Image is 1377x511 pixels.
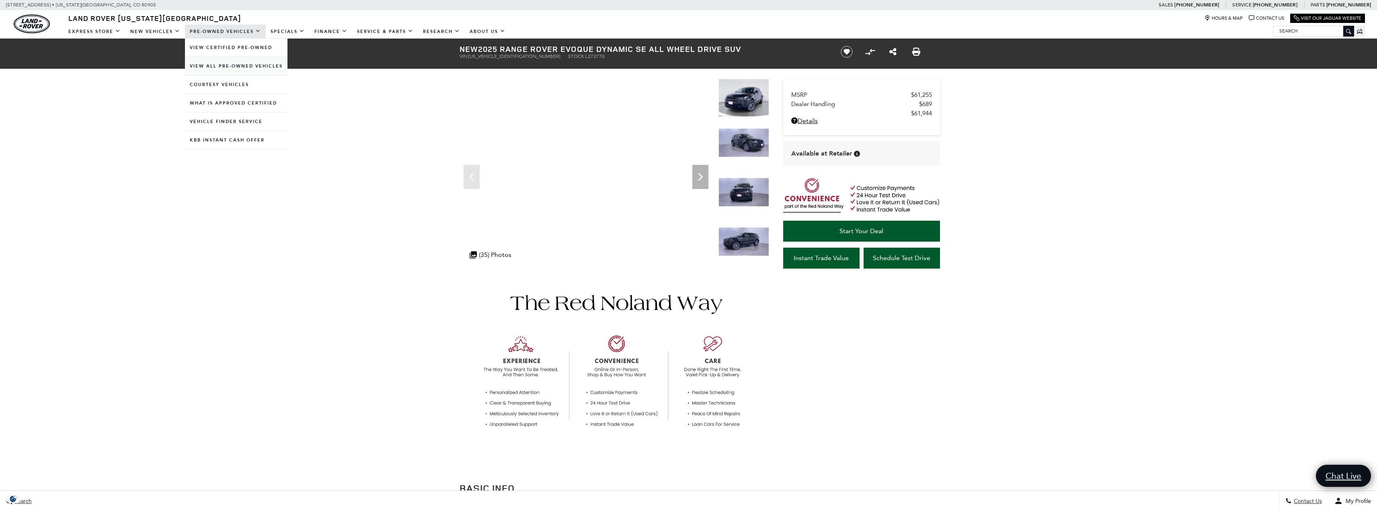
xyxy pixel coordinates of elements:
[1205,15,1243,21] a: Hours & Map
[692,165,708,189] div: Next
[64,25,125,39] a: EXPRESS STORE
[6,2,156,8] a: [STREET_ADDRESS] • [US_STATE][GEOGRAPHIC_DATA], CO 80905
[1311,2,1325,8] span: Parts
[1316,465,1371,487] a: Chat Live
[64,25,510,39] nav: Main Navigation
[1174,2,1219,8] a: [PHONE_NUMBER]
[1292,498,1322,505] span: Contact Us
[873,254,930,262] span: Schedule Test Drive
[864,46,876,58] button: Compare Vehicle
[783,221,940,242] a: Start Your Deal
[185,39,287,57] a: View Certified Pre-Owned
[791,149,852,158] span: Available at Retailer
[68,13,241,23] span: Land Rover [US_STATE][GEOGRAPHIC_DATA]
[794,254,849,262] span: Instant Trade Value
[1326,2,1371,8] a: [PHONE_NUMBER]
[864,248,940,269] a: Schedule Test Drive
[919,101,932,108] span: $689
[1294,15,1361,21] a: Visit Our Jaguar Website
[889,47,897,57] a: Share this New 2025 Range Rover Evoque Dynamic SE All Wheel Drive SUV
[4,495,23,503] img: Opt-Out Icon
[911,91,932,99] span: $61,255
[911,110,932,117] span: $61,944
[460,79,712,269] iframe: Interactive Walkaround/Photo gallery of the vehicle/product
[185,94,287,112] a: What Is Approved Certified
[585,53,605,59] span: L272770
[718,178,769,207] img: New 2025 Santorini Black LAND ROVER Dynamic SE image 3
[838,45,856,58] button: Save vehicle
[791,101,919,108] span: Dealer Handling
[4,495,23,503] section: Click to Open Cookie Consent Modal
[718,128,769,157] img: New 2025 Santorini Black LAND ROVER Dynamic SE image 2
[1249,15,1284,21] a: Contact Us
[1253,2,1297,8] a: [PHONE_NUMBER]
[460,43,478,54] strong: New
[466,247,515,263] div: (35) Photos
[125,25,185,39] a: New Vehicles
[783,273,940,399] iframe: YouTube video player
[854,151,860,157] div: Vehicle is in stock and ready for immediate delivery. Due to demand, availability is subject to c...
[912,47,920,57] a: Print this New 2025 Range Rover Evoque Dynamic SE All Wheel Drive SUV
[64,13,246,23] a: Land Rover [US_STATE][GEOGRAPHIC_DATA]
[1273,26,1354,36] input: Search
[1342,498,1371,505] span: My Profile
[460,481,769,495] h2: Basic Info
[185,76,287,94] a: Courtesy Vehicles
[718,79,769,117] img: New 2025 Santorini Black LAND ROVER Dynamic SE image 1
[468,53,560,59] span: [US_VEHICLE_IDENTIFICATION_NUMBER]
[185,57,287,75] a: View All Pre-Owned Vehicles
[1232,2,1251,8] span: Service
[418,25,465,39] a: Research
[839,227,883,235] span: Start Your Deal
[1322,470,1365,481] span: Chat Live
[1328,491,1377,511] button: Open user profile menu
[460,45,827,53] h1: 2025 Range Rover Evoque Dynamic SE All Wheel Drive SUV
[791,101,932,108] a: Dealer Handling $689
[310,25,352,39] a: Finance
[185,131,287,149] a: KBB Instant Cash Offer
[1159,2,1173,8] span: Sales
[465,25,510,39] a: About Us
[791,117,932,125] a: Details
[460,53,468,59] span: VIN:
[791,91,911,99] span: MSRP
[14,14,50,33] a: land-rover
[352,25,418,39] a: Service & Parts
[791,110,932,117] a: $61,944
[791,91,932,99] a: MSRP $61,255
[718,227,769,256] img: New 2025 Santorini Black LAND ROVER Dynamic SE image 4
[185,113,287,131] a: Vehicle Finder Service
[568,53,585,59] span: Stock:
[185,25,266,39] a: Pre-Owned Vehicles
[266,25,310,39] a: Specials
[14,14,50,33] img: Land Rover
[783,248,860,269] a: Instant Trade Value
